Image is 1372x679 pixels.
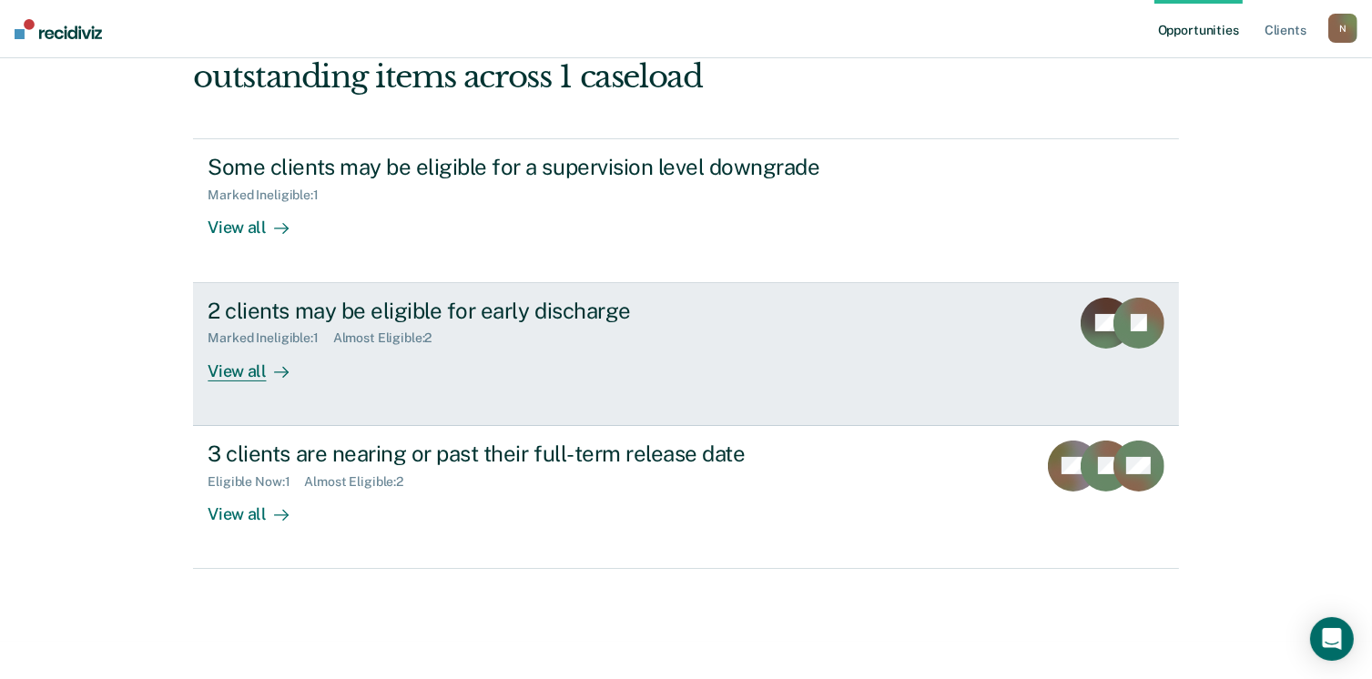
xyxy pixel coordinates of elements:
[193,426,1178,569] a: 3 clients are nearing or past their full-term release dateEligible Now:1Almost Eligible:2View all
[208,203,310,238] div: View all
[208,441,847,467] div: 3 clients are nearing or past their full-term release date
[208,346,310,381] div: View all
[1310,617,1354,661] div: Open Intercom Messenger
[304,474,418,490] div: Almost Eligible : 2
[193,138,1178,282] a: Some clients may be eligible for a supervision level downgradeMarked Ineligible:1View all
[193,283,1178,426] a: 2 clients may be eligible for early dischargeMarked Ineligible:1Almost Eligible:2View all
[193,21,981,96] div: Hi, [PERSON_NAME]. We’ve found some outstanding items across 1 caseload
[208,154,847,180] div: Some clients may be eligible for a supervision level downgrade
[15,19,102,39] img: Recidiviz
[208,187,332,203] div: Marked Ineligible : 1
[208,330,332,346] div: Marked Ineligible : 1
[333,330,447,346] div: Almost Eligible : 2
[208,474,304,490] div: Eligible Now : 1
[208,298,847,324] div: 2 clients may be eligible for early discharge
[1328,14,1357,43] button: N
[208,489,310,524] div: View all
